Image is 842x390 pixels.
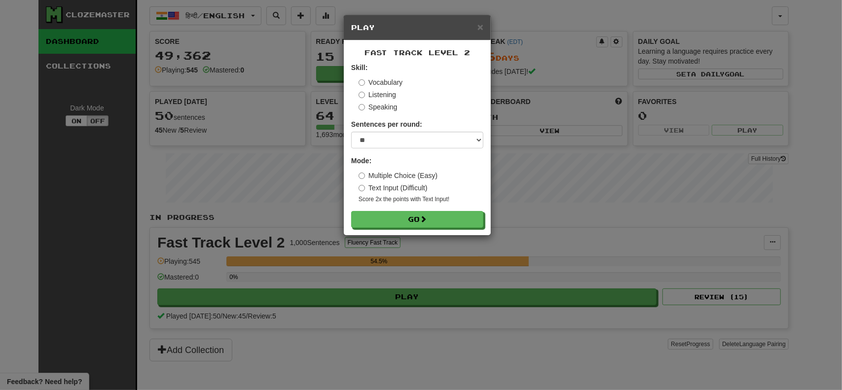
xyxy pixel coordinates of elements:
input: Vocabulary [359,79,365,86]
span: × [477,21,483,33]
label: Multiple Choice (Easy) [359,171,438,180]
input: Text Input (Difficult) [359,185,365,191]
label: Text Input (Difficult) [359,183,428,193]
input: Speaking [359,104,365,110]
strong: Skill: [351,64,367,71]
strong: Mode: [351,157,371,165]
label: Speaking [359,102,397,112]
span: Fast Track Level 2 [365,48,470,57]
h5: Play [351,23,483,33]
button: Close [477,22,483,32]
label: Listening [359,90,396,100]
label: Vocabulary [359,77,403,87]
label: Sentences per round: [351,119,422,129]
button: Go [351,211,483,228]
input: Listening [359,92,365,98]
input: Multiple Choice (Easy) [359,173,365,179]
small: Score 2x the points with Text Input ! [359,195,483,204]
